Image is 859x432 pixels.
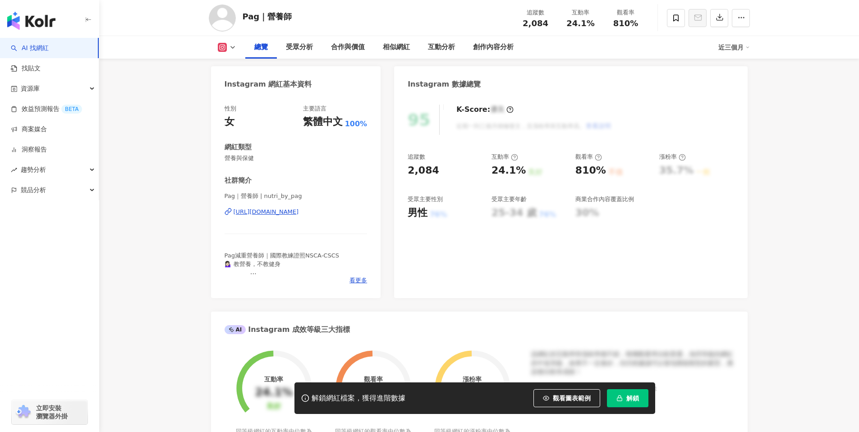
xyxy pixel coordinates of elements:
[225,325,246,334] div: AI
[519,8,553,17] div: 追蹤數
[473,42,514,53] div: 創作內容分析
[243,11,292,22] div: Pag｜營養師
[349,276,367,285] span: 看更多
[613,19,639,28] span: 810%
[553,395,591,402] span: 觀看圖表範例
[12,400,87,424] a: chrome extension立即安裝 瀏覽器外掛
[225,252,339,292] span: Pag減重營養師｜國際教練證照NSCA-CSCS 💁🏻‍♀️ 教營養，不教健身 ⠀⠀⠀⠀⠀⠀ 📥懶人包｜無痛減脂班，實現體重自由 ➕官方Line
[286,42,313,53] div: 受眾分析
[575,153,602,161] div: 觀看率
[408,153,425,161] div: 追蹤數
[234,208,299,216] div: [URL][DOMAIN_NAME]
[718,40,750,55] div: 近三個月
[21,180,46,200] span: 競品分析
[225,105,236,113] div: 性別
[21,78,40,99] span: 資源庫
[11,167,17,173] span: rise
[264,376,283,383] div: 互動率
[225,154,367,162] span: 營養與保健
[408,195,443,203] div: 受眾主要性別
[609,8,643,17] div: 觀看率
[463,376,482,383] div: 漲粉率
[303,115,343,129] div: 繁體中文
[225,79,312,89] div: Instagram 網紅基本資料
[11,44,49,53] a: searchAI 找網紅
[492,164,526,178] div: 24.1%
[364,376,383,383] div: 觀看率
[225,325,350,335] div: Instagram 成效等級三大指標
[21,160,46,180] span: 趨勢分析
[312,394,405,403] div: 解鎖網紅檔案，獲得進階數據
[303,105,326,113] div: 主要語言
[659,153,686,161] div: 漲粉率
[36,404,68,420] span: 立即安裝 瀏覽器外掛
[11,64,41,73] a: 找貼文
[523,18,548,28] span: 2,084
[408,164,439,178] div: 2,084
[254,42,268,53] div: 總覽
[209,5,236,32] img: KOL Avatar
[225,176,252,185] div: 社群簡介
[626,395,639,402] span: 解鎖
[456,105,514,115] div: K-Score :
[531,350,734,377] div: 該網紅的互動率和漲粉率都不錯，唯獨觀看率比較普通，為同等級的網紅的中低等級，效果不一定會好，但仍然建議可以發包開箱類型的案型，應該會比較有成效！
[14,405,32,419] img: chrome extension
[225,142,252,152] div: 網紅類型
[428,42,455,53] div: 互動分析
[408,206,427,220] div: 男性
[225,208,367,216] a: [URL][DOMAIN_NAME]
[345,119,367,129] span: 100%
[331,42,365,53] div: 合作與價值
[566,19,594,28] span: 24.1%
[7,12,55,30] img: logo
[575,164,606,178] div: 810%
[575,195,634,203] div: 商業合作內容覆蓋比例
[11,105,82,114] a: 效益預測報告BETA
[11,125,47,134] a: 商案媒合
[11,145,47,154] a: 洞察報告
[408,79,481,89] div: Instagram 數據總覽
[564,8,598,17] div: 互動率
[383,42,410,53] div: 相似網紅
[607,389,648,407] button: 解鎖
[492,153,518,161] div: 互動率
[225,115,234,129] div: 女
[533,389,600,407] button: 觀看圖表範例
[225,192,367,200] span: Pag｜營養師 | nutri_by_pag
[492,195,527,203] div: 受眾主要年齡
